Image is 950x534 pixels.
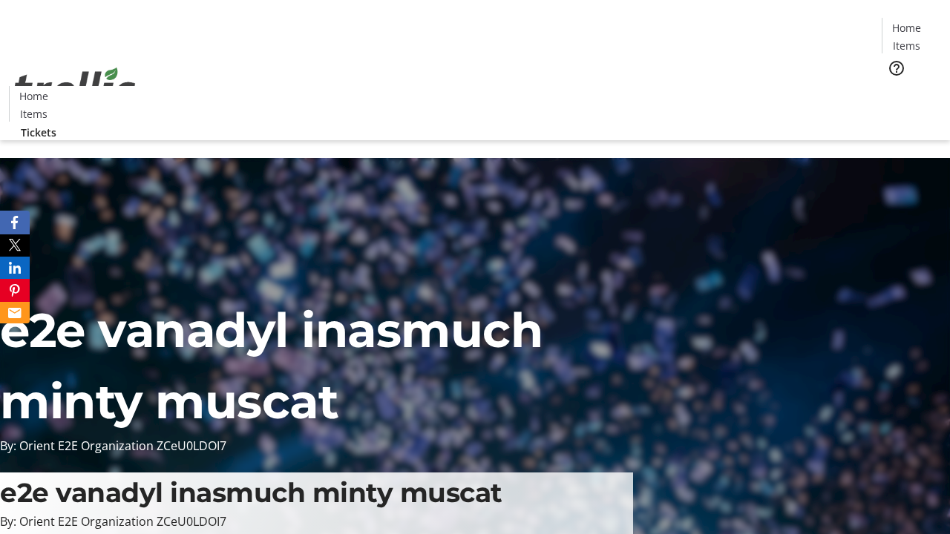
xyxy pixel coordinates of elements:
span: Tickets [21,125,56,140]
a: Tickets [882,86,941,102]
span: Home [19,88,48,104]
a: Items [882,38,930,53]
a: Tickets [9,125,68,140]
span: Home [892,20,921,36]
a: Items [10,106,57,122]
span: Tickets [894,86,929,102]
a: Home [10,88,57,104]
button: Help [882,53,911,83]
a: Home [882,20,930,36]
span: Items [893,38,920,53]
img: Orient E2E Organization ZCeU0LDOI7's Logo [9,51,141,125]
span: Items [20,106,47,122]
